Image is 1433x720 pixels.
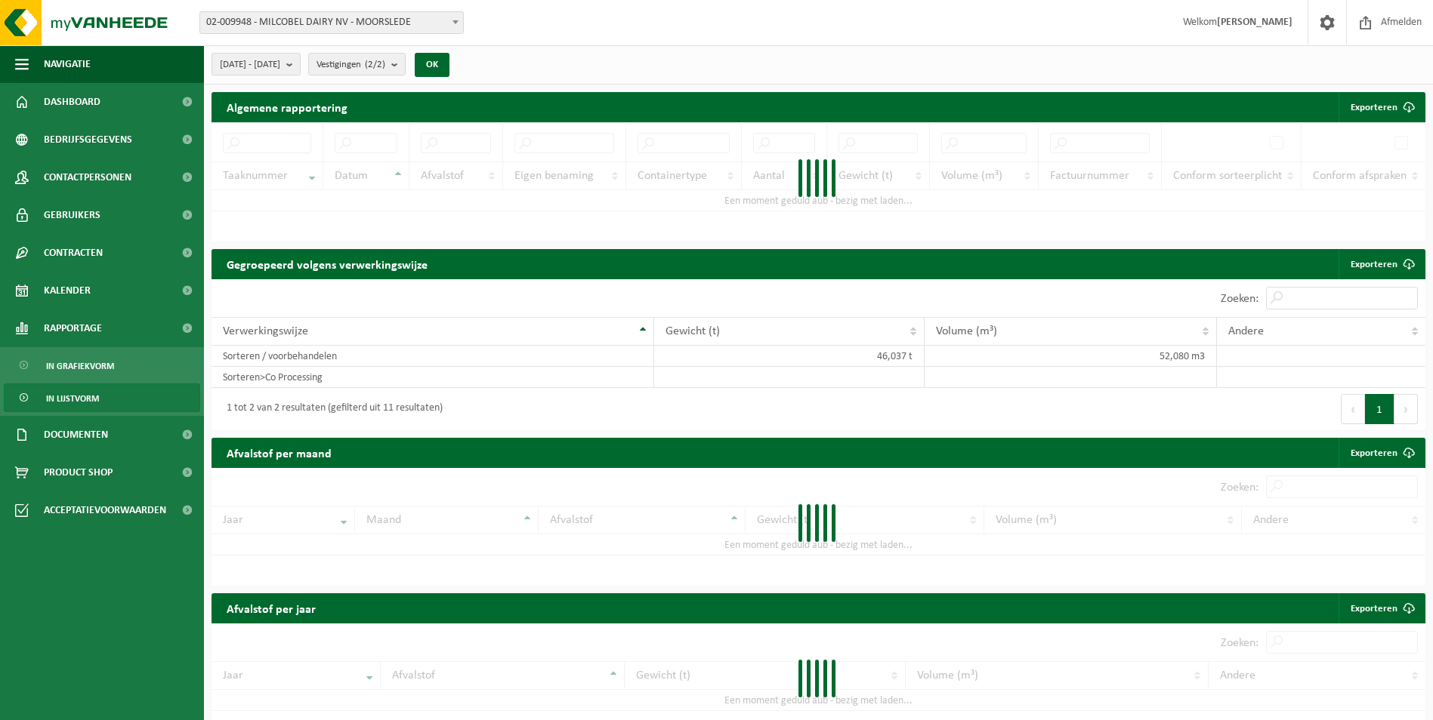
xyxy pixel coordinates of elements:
iframe: chat widget [8,687,252,720]
span: Acceptatievoorwaarden [44,491,166,529]
button: OK [415,53,449,77]
button: 1 [1365,394,1394,424]
button: Next [1394,394,1418,424]
span: Product Shop [44,454,113,491]
span: Gebruikers [44,196,100,234]
a: In lijstvorm [4,383,200,412]
td: 52,080 m3 [925,346,1216,367]
span: Contactpersonen [44,158,131,196]
span: Bedrijfsgegevens [44,121,132,158]
span: Volume (m³) [936,325,997,337]
span: Kalender [44,272,91,309]
span: In lijstvorm [46,384,99,413]
h2: Gegroepeerd volgens verwerkingswijze [212,249,443,278]
strong: [PERSON_NAME] [1217,17,1292,28]
h2: Afvalstof per jaar [212,593,331,623]
h2: Afvalstof per maand [212,438,347,467]
td: Sorteren>Co Processing [212,367,654,388]
span: Verwerkingswijze [223,325,308,337]
span: Dashboard [44,83,100,121]
button: Previous [1341,394,1365,424]
a: Exporteren [1339,438,1424,468]
button: Vestigingen(2/2) [308,53,406,75]
span: Vestigingen [317,54,385,76]
span: 02-009948 - MILCOBEL DAIRY NV - MOORSLEDE [200,12,463,33]
span: 02-009948 - MILCOBEL DAIRY NV - MOORSLEDE [199,11,464,34]
td: 46,037 t [654,346,925,367]
a: Exporteren [1339,593,1424,623]
span: Gewicht (t) [666,325,720,337]
a: In grafiekvorm [4,351,200,380]
span: In grafiekvorm [46,352,114,380]
span: Rapportage [44,309,102,347]
count: (2/2) [365,60,385,69]
a: Exporteren [1339,249,1424,279]
button: Exporteren [1339,92,1424,122]
span: Navigatie [44,45,91,83]
span: Andere [1228,325,1264,337]
label: Zoeken: [1221,293,1259,305]
button: [DATE] - [DATE] [212,53,301,75]
span: Documenten [44,416,108,454]
td: Sorteren / voorbehandelen [212,346,654,367]
div: 1 tot 2 van 2 resultaten (gefilterd uit 11 resultaten) [219,395,443,423]
h2: Algemene rapportering [212,92,363,122]
span: [DATE] - [DATE] [220,54,280,76]
span: Contracten [44,234,103,272]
